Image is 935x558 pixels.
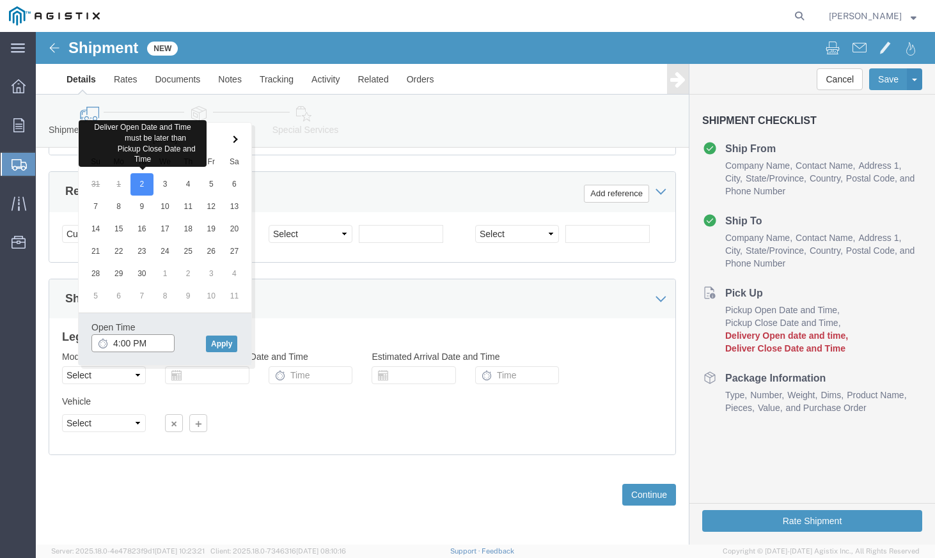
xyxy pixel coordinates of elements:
[829,9,902,23] span: Michael Kweder
[155,547,205,555] span: [DATE] 10:23:21
[9,6,100,26] img: logo
[36,32,935,545] iframe: FS Legacy Container
[51,547,205,555] span: Server: 2025.18.0-4e47823f9d1
[296,547,346,555] span: [DATE] 08:10:16
[210,547,346,555] span: Client: 2025.18.0-7346316
[828,8,917,24] button: [PERSON_NAME]
[723,546,920,557] span: Copyright © [DATE]-[DATE] Agistix Inc., All Rights Reserved
[450,547,482,555] a: Support
[482,547,514,555] a: Feedback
